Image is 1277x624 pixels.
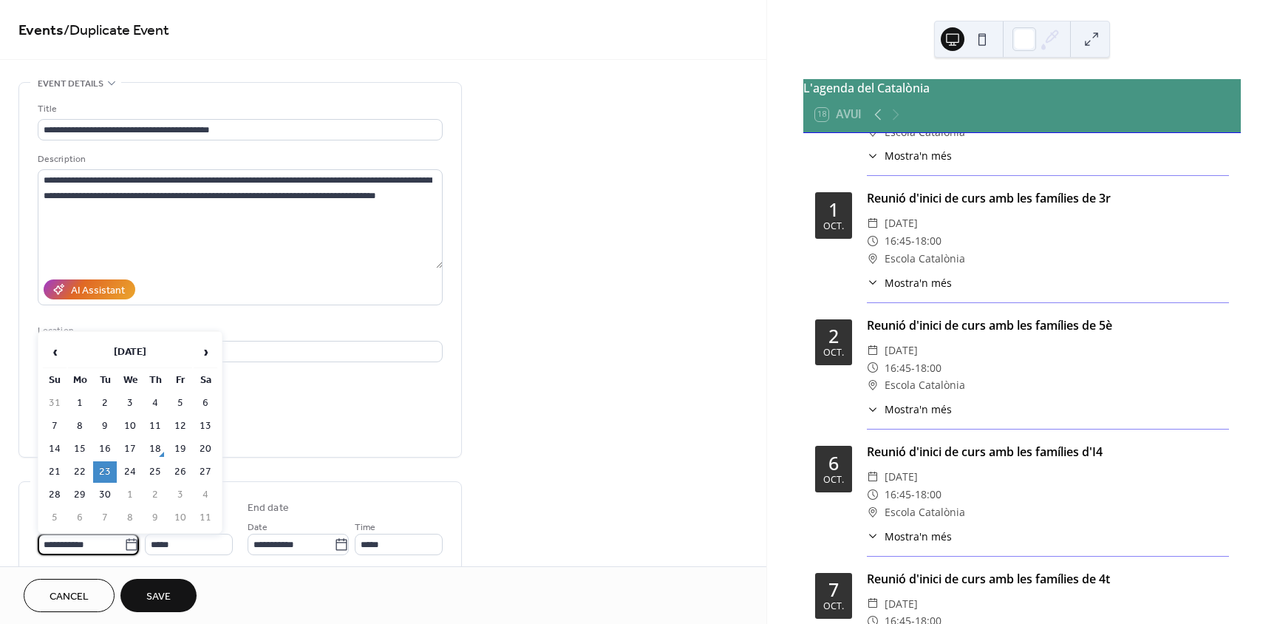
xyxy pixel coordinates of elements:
div: Reunió d'inici de curs amb les famílies de 5è [867,316,1229,334]
td: 16 [93,438,117,460]
td: 11 [143,416,167,437]
span: ‹ [44,337,66,367]
div: End date [248,501,289,516]
td: 6 [194,393,217,414]
span: [DATE] [885,214,918,232]
td: 11 [194,507,217,529]
td: 9 [143,507,167,529]
span: [DATE] [885,342,918,359]
button: ​Mostra'n més [867,275,952,291]
td: 7 [93,507,117,529]
td: 19 [168,438,192,460]
td: 31 [43,393,67,414]
div: Oct. [823,475,844,485]
span: 18:00 [915,486,941,503]
span: / Duplicate Event [64,16,169,45]
div: 2 [828,327,839,345]
button: ​Mostra'n més [867,529,952,544]
td: 5 [168,393,192,414]
div: Location [38,323,440,339]
span: [DATE] [885,595,918,613]
th: Fr [168,370,192,391]
div: ​ [867,275,879,291]
span: Mostra'n més [885,275,952,291]
span: 16:45 [885,232,911,250]
div: Title [38,101,440,117]
td: 4 [143,393,167,414]
div: Oct. [823,602,844,611]
td: 26 [168,461,192,483]
td: 24 [118,461,142,483]
div: ​ [867,148,879,163]
td: 20 [194,438,217,460]
span: Save [146,589,171,605]
td: 25 [143,461,167,483]
th: Sa [194,370,217,391]
div: ​ [867,529,879,544]
div: 1 [828,200,839,219]
div: ​ [867,232,879,250]
td: 13 [194,416,217,437]
span: [DATE] [885,468,918,486]
td: 3 [118,393,142,414]
div: ​ [867,595,879,613]
td: 9 [93,416,117,437]
div: ​ [867,503,879,521]
div: 6 [828,454,839,472]
button: Save [120,579,197,612]
td: 6 [68,507,92,529]
td: 10 [168,507,192,529]
span: Mostra'n més [885,529,952,544]
span: 16:45 [885,359,911,377]
span: 18:00 [915,359,941,377]
button: Cancel [24,579,115,612]
th: Su [43,370,67,391]
th: Tu [93,370,117,391]
td: 14 [43,438,67,460]
td: 27 [194,461,217,483]
span: - [911,232,915,250]
td: 2 [93,393,117,414]
div: ​ [867,250,879,268]
td: 10 [118,416,142,437]
div: ​ [867,359,879,377]
td: 22 [68,461,92,483]
span: - [911,359,915,377]
div: 7 [828,580,839,599]
td: 5 [43,507,67,529]
div: Reunió d'inici de curs amb les famílies de 3r [867,189,1229,207]
button: AI Assistant [44,279,135,299]
td: 3 [168,484,192,506]
td: 28 [43,484,67,506]
div: ​ [867,342,879,359]
td: 17 [118,438,142,460]
td: 1 [118,484,142,506]
td: 2 [143,484,167,506]
span: Escola Catalònia [885,250,965,268]
td: 30 [93,484,117,506]
div: AI Assistant [71,283,125,299]
span: - [911,486,915,503]
div: ​ [867,468,879,486]
span: Escola Catalònia [885,503,965,521]
td: 15 [68,438,92,460]
th: Mo [68,370,92,391]
span: Mostra'n més [885,401,952,417]
span: Time [355,520,375,535]
span: Escola Catalònia [885,376,965,394]
div: Reunió d'inici de curs amb les famílies de 4t [867,570,1229,588]
span: Cancel [50,589,89,605]
th: We [118,370,142,391]
div: Oct. [823,222,844,231]
td: 8 [118,507,142,529]
td: 18 [143,438,167,460]
td: 23 [93,461,117,483]
th: [DATE] [68,336,192,368]
td: 1 [68,393,92,414]
td: 12 [168,416,192,437]
div: ​ [867,401,879,417]
button: ​Mostra'n més [867,148,952,163]
span: Date [248,520,268,535]
td: 29 [68,484,92,506]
